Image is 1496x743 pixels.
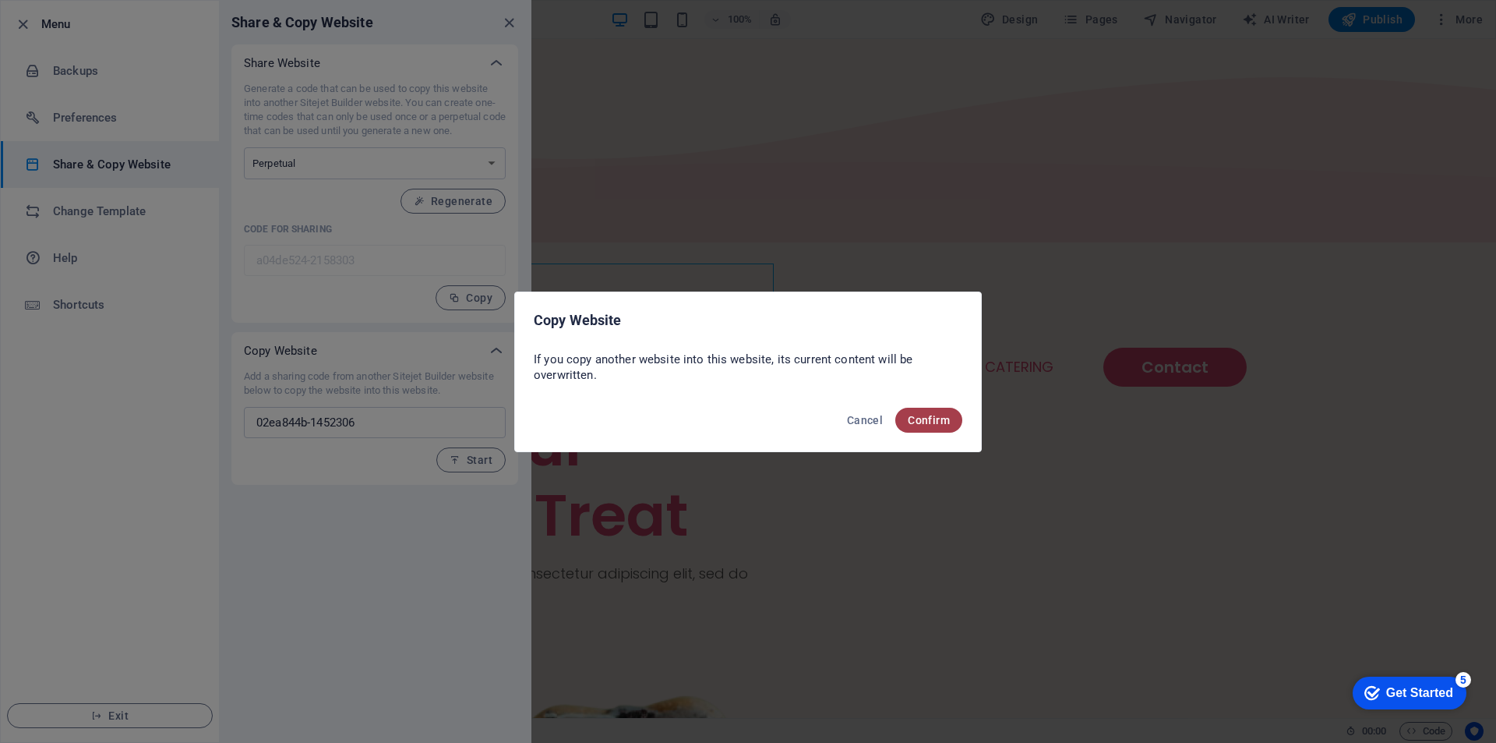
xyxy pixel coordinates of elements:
div: 5 [115,3,131,19]
button: Cancel [841,408,889,433]
button: Confirm [895,408,962,433]
div: Get Started [46,17,113,31]
h2: Copy Website [534,311,962,330]
div: Get Started 5 items remaining, 0% complete [12,8,126,41]
p: If you copy another website into this website, its current content will be overwritten. [534,352,962,383]
span: Cancel [847,414,883,426]
span: Confirm [908,414,950,426]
